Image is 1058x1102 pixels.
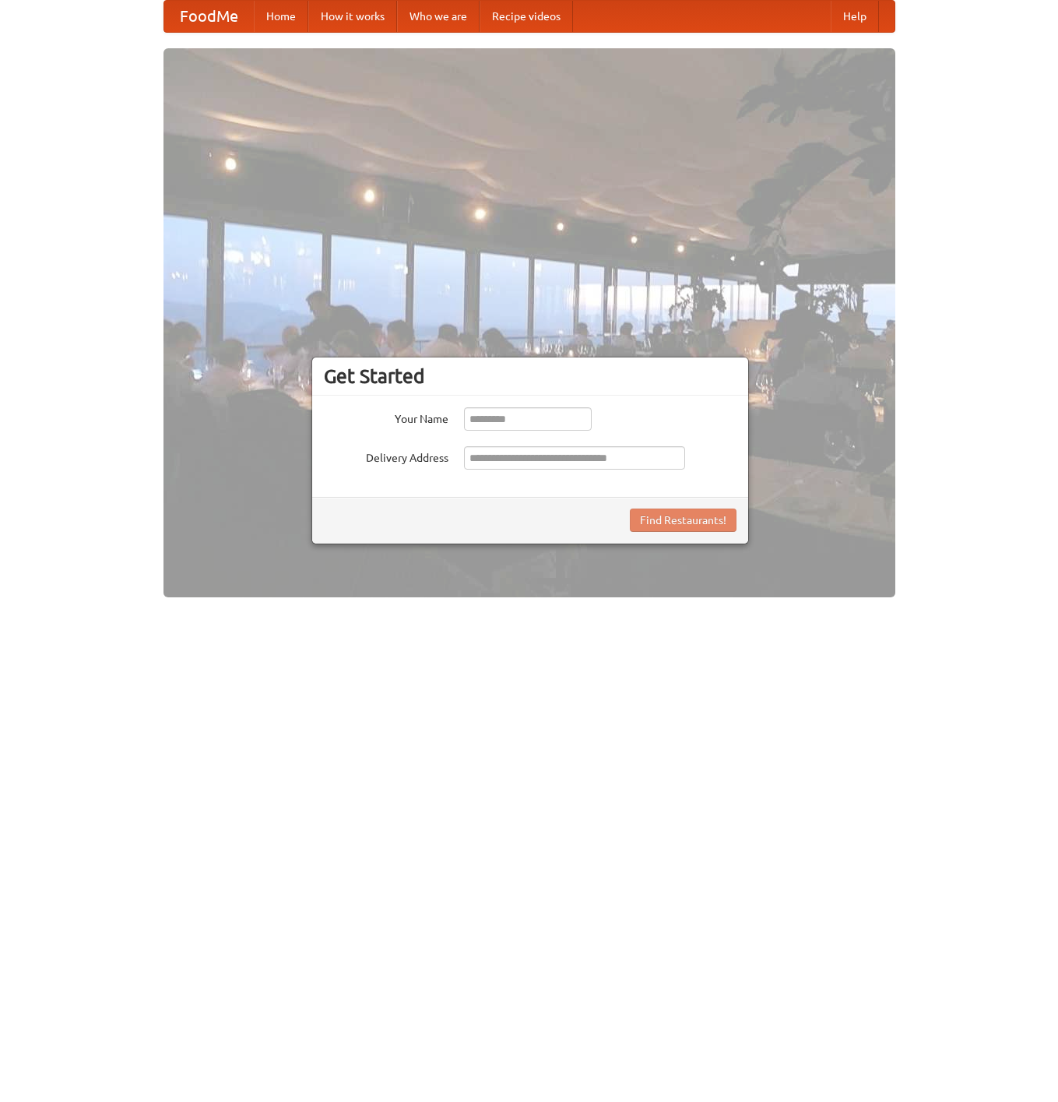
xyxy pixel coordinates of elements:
[397,1,480,32] a: Who we are
[164,1,254,32] a: FoodMe
[254,1,308,32] a: Home
[630,509,736,532] button: Find Restaurants!
[324,407,448,427] label: Your Name
[324,446,448,466] label: Delivery Address
[308,1,397,32] a: How it works
[324,364,736,388] h3: Get Started
[831,1,879,32] a: Help
[480,1,573,32] a: Recipe videos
